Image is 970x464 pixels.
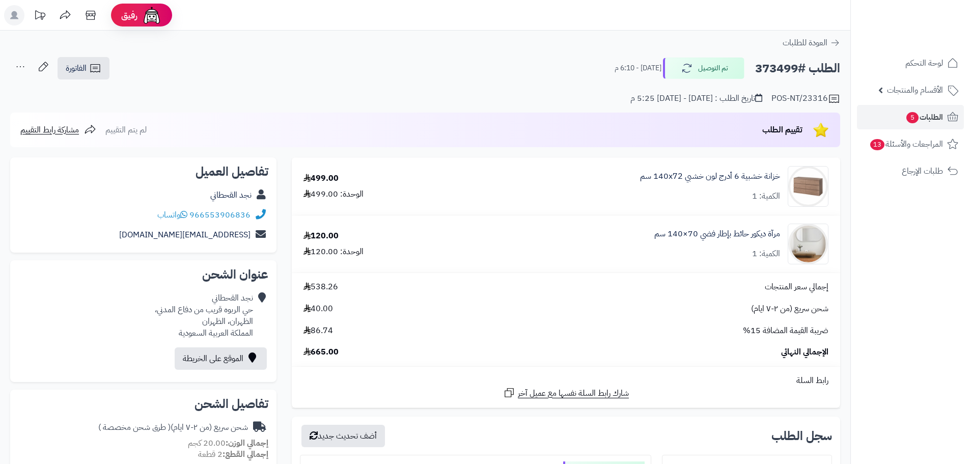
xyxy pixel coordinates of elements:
a: الطلبات5 [857,105,964,129]
span: 86.74 [303,325,333,337]
img: 1752058398-1(9)-90x90.jpg [788,166,828,207]
strong: إجمالي القطع: [223,448,268,460]
img: 1753786058-1-90x90.jpg [788,224,828,264]
div: 120.00 [303,230,339,242]
div: POS-NT/23316 [771,93,840,105]
span: الإجمالي النهائي [781,346,828,358]
span: لم يتم التقييم [105,124,147,136]
span: إجمالي سعر المنتجات [765,281,828,293]
span: شحن سريع (من ٢-٧ ايام) [751,303,828,315]
span: الفاتورة [66,62,87,74]
h2: الطلب #373499 [755,58,840,79]
span: 538.26 [303,281,338,293]
img: logo-2.png [901,26,960,47]
span: ( طرق شحن مخصصة ) [98,421,171,433]
span: تقييم الطلب [762,124,802,136]
span: شارك رابط السلة نفسها مع عميل آخر [518,388,629,399]
span: رفيق [121,9,137,21]
a: [EMAIL_ADDRESS][DOMAIN_NAME] [119,229,251,241]
span: المراجعات والأسئلة [869,137,943,151]
a: واتساب [157,209,187,221]
a: المراجعات والأسئلة13 [857,132,964,156]
div: نجد القحطاني حي الربوه قريب من دفاع المدني، الظهران، الظهران المملكة العربية السعودية [155,292,253,339]
span: لوحة التحكم [905,56,943,70]
a: العودة للطلبات [783,37,840,49]
span: العودة للطلبات [783,37,827,49]
span: الأقسام والمنتجات [887,83,943,97]
a: طلبات الإرجاع [857,159,964,183]
span: 40.00 [303,303,333,315]
small: 2 قطعة [198,448,268,460]
h2: تفاصيل العميل [18,166,268,178]
span: 13 [870,139,884,150]
h2: عنوان الشحن [18,268,268,281]
span: ضريبة القيمة المضافة 15% [743,325,828,337]
span: 665.00 [303,346,339,358]
h2: تفاصيل الشحن [18,398,268,410]
div: شحن سريع (من ٢-٧ ايام) [98,422,248,433]
div: الكمية: 1 [752,248,780,260]
div: الوحدة: 120.00 [303,246,364,258]
div: رابط السلة [296,375,836,387]
div: 499.00 [303,173,339,184]
span: طلبات الإرجاع [902,164,943,178]
h3: سجل الطلب [771,430,832,442]
img: ai-face.png [142,5,162,25]
a: تحديثات المنصة [27,5,52,28]
a: 966553906836 [189,209,251,221]
div: الوحدة: 499.00 [303,188,364,200]
span: الطلبات [905,110,943,124]
a: الفاتورة [58,57,109,79]
a: مشاركة رابط التقييم [20,124,96,136]
a: خزانة خشبية 6 أدرج لون خشبي 140x72 سم [640,171,780,182]
button: تم التوصيل [663,58,744,79]
small: [DATE] - 6:10 م [615,63,661,73]
div: الكمية: 1 [752,190,780,202]
span: 5 [906,112,919,123]
a: شارك رابط السلة نفسها مع عميل آخر [503,387,629,399]
button: أضف تحديث جديد [301,425,385,447]
a: مرآة ديكور حائط بإطار فضي 70×140 سم [654,228,780,240]
small: 20.00 كجم [188,437,268,449]
a: نجد القحطاني [210,189,252,201]
span: مشاركة رابط التقييم [20,124,79,136]
div: تاريخ الطلب : [DATE] - [DATE] 5:25 م [630,93,762,104]
a: لوحة التحكم [857,51,964,75]
a: الموقع على الخريطة [175,347,267,370]
strong: إجمالي الوزن: [226,437,268,449]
